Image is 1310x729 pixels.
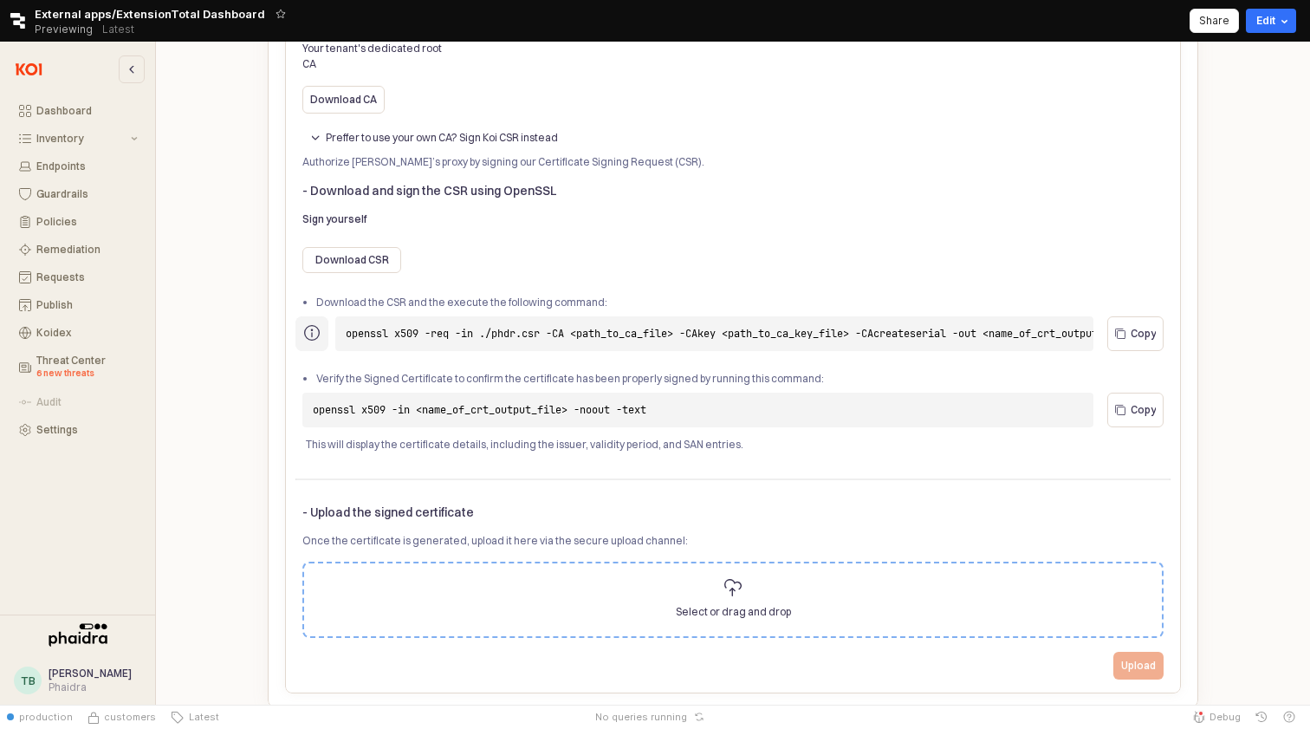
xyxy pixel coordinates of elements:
button: Preffer to use your own CA? Sign Koi CSR instead [302,127,566,148]
main: App Frame [156,42,1310,705]
div: Phaidra [49,680,132,694]
button: Releases and History [93,17,144,42]
p: Copy [1131,403,1156,417]
button: Settings [9,418,148,442]
button: Upload [1113,652,1164,680]
button: Help [1275,705,1303,729]
p: Share [1199,14,1229,28]
button: Reset app state [691,712,708,722]
div: TB [21,672,36,689]
button: Dashboard [9,99,148,123]
div: Koidex [36,327,138,339]
div: Guardrails [36,188,138,200]
span: External apps/ExtensionTotal Dashboard [35,5,265,23]
button: Debug [1185,705,1248,729]
button: TB [14,667,42,694]
button: Inventory [9,127,148,151]
span: Debug [1209,710,1241,724]
p: Preffer to use your own CA? Sign Koi CSR instead [326,131,558,145]
p: Upload [1121,659,1156,673]
p: Sign yourself [302,212,1164,227]
button: Policies [9,210,148,234]
p: This will display the certificate details, including the issuer, validity period, and SAN entries. [306,437,1160,452]
span: Select or drag and drop [676,603,791,621]
button: History [1248,705,1275,729]
span: [PERSON_NAME] [49,667,132,680]
p: Latest [102,23,134,36]
span: No queries running [595,710,687,724]
div: Settings [36,424,138,436]
p: Your tenant's dedicated root CA [302,41,454,72]
li: Verify the Signed Certificate to confirm the certificate has been properly signed by running this... [316,371,1171,387]
div: Remediation [36,244,138,256]
h6: - Download and sign the CSR using OpenSSL [302,183,1164,199]
button: Add app to favorites [272,5,289,23]
div: Threat Center [36,355,138,381]
li: Download the CSR and the execute the following command: [316,295,1171,310]
div: Previewing Latest [35,17,144,42]
span: production [19,710,73,724]
button: Threat Center [9,348,148,387]
button: Audit [9,390,148,414]
button: Download CA [302,86,385,114]
button: Requests [9,265,148,290]
button: Download CSR [302,247,401,273]
p: Copy [1131,327,1156,341]
span: Previewing [35,21,93,38]
button: Koidex [9,321,148,345]
div: Publish [36,299,138,311]
button: Copy [1107,316,1164,351]
button: Share app [1190,9,1239,33]
button: Edit [1246,9,1296,33]
button: Publish [9,293,148,317]
code: openssl x509 -in <name_of_crt_output_file> -noout -text [313,403,646,417]
button: Remediation [9,238,148,262]
div: Dashboard [36,105,138,117]
span: customers [104,710,156,724]
div: Endpoints [36,160,138,172]
div: Inventory [36,133,127,145]
div: Requests [36,271,138,283]
span: Latest [184,710,219,724]
div: 6 new threats [36,367,138,381]
button: Source Control [80,705,163,729]
button: Guardrails [9,182,148,206]
div: Policies [36,216,138,228]
p: Once the certificate is generated, upload it here via the secure upload channel: [302,533,1164,549]
p: Authorize [PERSON_NAME]’s proxy by signing our Certificate Signing Request (CSR). [302,154,1164,170]
p: Download CSR [315,253,389,267]
h6: - Upload the signed certificate [302,504,1164,520]
button: Endpoints [9,154,148,179]
button: Latest [163,705,226,729]
div: Audit [36,396,138,408]
button: Copy [1107,393,1164,427]
p: Download CA [310,93,377,107]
